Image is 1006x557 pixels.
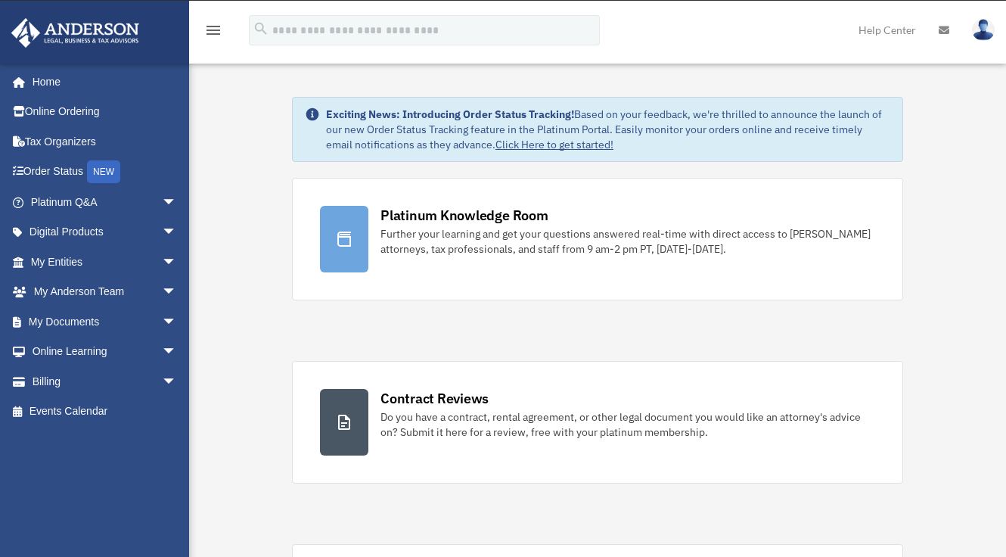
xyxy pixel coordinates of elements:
[495,138,613,151] a: Click Here to get started!
[11,247,200,277] a: My Entitiesarrow_drop_down
[87,160,120,183] div: NEW
[292,178,903,300] a: Platinum Knowledge Room Further your learning and get your questions answered real-time with dire...
[11,217,200,247] a: Digital Productsarrow_drop_down
[162,337,192,368] span: arrow_drop_down
[11,126,200,157] a: Tax Organizers
[162,366,192,397] span: arrow_drop_down
[11,397,200,427] a: Events Calendar
[162,307,192,338] span: arrow_drop_down
[253,20,269,37] i: search
[380,389,489,408] div: Contract Reviews
[162,217,192,248] span: arrow_drop_down
[204,26,222,39] a: menu
[162,247,192,278] span: arrow_drop_down
[11,157,200,188] a: Order StatusNEW
[326,107,574,121] strong: Exciting News: Introducing Order Status Tracking!
[7,18,144,48] img: Anderson Advisors Platinum Portal
[380,409,875,440] div: Do you have a contract, rental agreement, or other legal document you would like an attorney's ad...
[162,277,192,308] span: arrow_drop_down
[11,366,200,397] a: Billingarrow_drop_down
[11,307,200,337] a: My Documentsarrow_drop_down
[11,67,192,97] a: Home
[11,277,200,307] a: My Anderson Teamarrow_drop_down
[292,361,903,484] a: Contract Reviews Do you have a contract, rental agreement, or other legal document you would like...
[162,187,192,218] span: arrow_drop_down
[972,19,995,41] img: User Pic
[380,226,875,257] div: Further your learning and get your questions answered real-time with direct access to [PERSON_NAM...
[204,21,222,39] i: menu
[380,206,548,225] div: Platinum Knowledge Room
[11,97,200,127] a: Online Ordering
[326,107,890,152] div: Based on your feedback, we're thrilled to announce the launch of our new Order Status Tracking fe...
[11,337,200,367] a: Online Learningarrow_drop_down
[11,187,200,217] a: Platinum Q&Aarrow_drop_down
